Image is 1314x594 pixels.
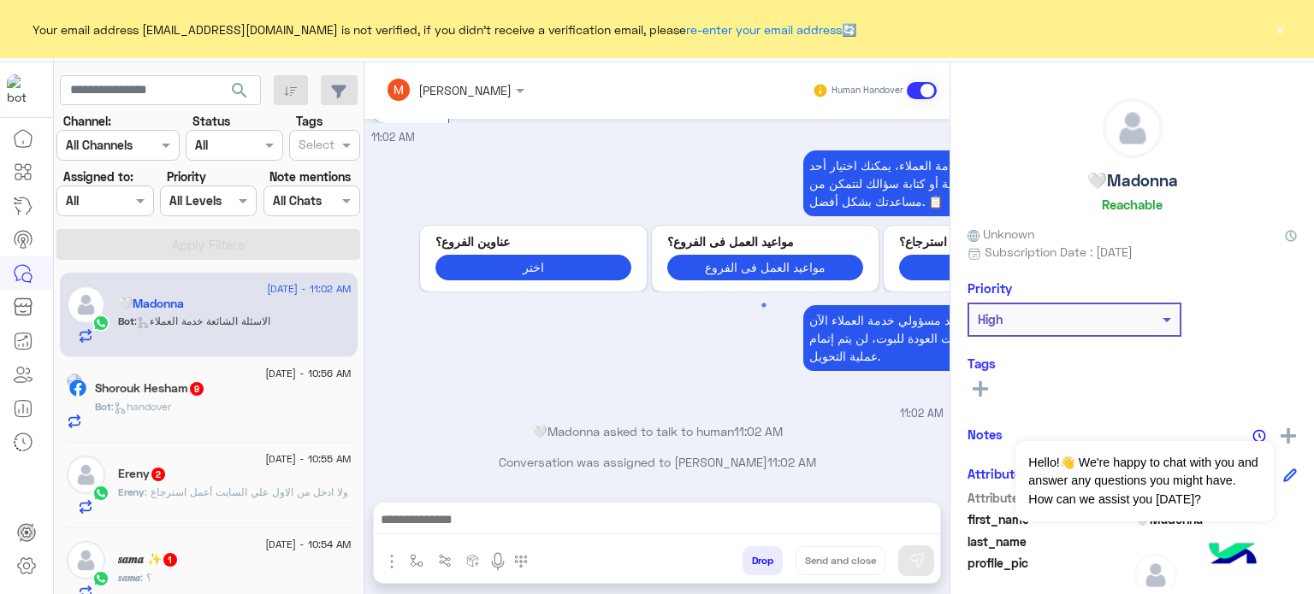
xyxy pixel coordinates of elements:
[67,373,82,389] img: picture
[1102,197,1163,212] h6: Reachable
[118,467,167,481] h5: Ereny
[69,379,86,397] img: Facebook
[267,281,351,297] span: [DATE] - 11:02 AM
[1104,99,1162,157] img: defaultAdmin.png
[296,112,323,130] label: Tags
[167,168,206,185] label: Priority
[92,485,109,502] img: WhatsApp
[371,131,415,144] span: 11:02 AM
[265,537,351,552] span: [DATE] - 10:54 AM
[985,243,1133,261] span: Subscription Date : [DATE]
[514,555,528,568] img: make a call
[686,22,842,37] a: re-enter your email address
[140,571,151,584] span: ؟
[832,84,903,97] small: Human Handover
[1015,441,1273,521] span: Hello!👋 We're happy to chat with you and answer any questions you might have. How can we assist y...
[968,489,1131,507] span: Attribute Name
[968,532,1131,550] span: last_name
[968,510,1131,528] span: first_name
[410,554,423,568] img: select flow
[118,297,184,311] h5: 🤍Madonna
[466,554,480,568] img: create order
[371,422,944,440] p: 🤍Madonna asked to talk to human
[667,232,863,250] p: مواعيد العمل فى الفروع؟
[296,135,334,157] div: Select
[767,455,816,469] span: 11:02 AM
[899,232,1095,250] p: طريقة عمل استبدال و استرجاع؟
[908,552,925,569] img: send message
[438,554,452,568] img: Trigger scenario
[667,255,863,279] button: مواعيد العمل فى الفروع
[118,485,145,498] span: Ereny
[968,280,1012,296] h6: Priority
[796,546,885,575] button: Send and close
[1271,21,1288,38] button: ×
[435,255,631,279] button: اختر
[403,546,431,574] button: select flow
[899,255,1095,279] button: اختر
[734,424,783,438] span: 11:02 AM
[134,315,270,327] span: : الاسئلة الشائعة خدمة العملاء
[1281,428,1296,444] img: add
[488,551,508,572] img: send voice note
[382,551,402,572] img: send attachment
[219,75,261,112] button: search
[269,168,351,185] label: Note mentions
[92,315,109,332] img: WhatsApp
[56,229,360,260] button: Apply Filters
[968,466,1028,481] h6: Attributes
[431,546,459,574] button: Trigger scenario
[111,400,171,413] span: : handover
[755,297,772,314] button: 1 of 1
[265,366,351,381] span: [DATE] - 10:56 AM
[95,381,205,396] h5: Shorouk Hesham
[95,400,111,413] span: Bot
[33,21,856,38] span: Your email address [EMAIL_ADDRESS][DOMAIN_NAME] is not verified, if you didn't receive a verifica...
[968,356,1297,371] h6: Tags
[900,406,944,422] span: 11:02 AM
[118,571,140,584] span: 𝒔𝒂𝒎𝒂
[371,453,944,471] p: Conversation was assigned to [PERSON_NAME]
[190,382,204,396] span: 9
[67,285,105,324] img: defaultAdmin.png
[265,451,351,467] span: [DATE] - 10:55 AM
[229,80,250,101] span: search
[803,150,1060,216] p: 10/8/2025, 11:02 AM
[151,468,165,481] span: 2
[63,168,133,185] label: Assigned to:
[118,315,134,327] span: Bot
[163,553,177,567] span: 1
[1203,526,1263,585] img: hulul-logo.png
[67,456,105,494] img: defaultAdmin.png
[67,541,105,579] img: defaultAdmin.png
[968,554,1131,593] span: profile_pic
[968,426,1003,442] h6: Notes
[63,112,111,130] label: Channel:
[435,232,631,250] p: عناوين الفروع؟
[92,570,109,587] img: WhatsApp
[145,485,348,498] span: ولا ادخل من الاول علي السايت أعمل استرجاع
[118,552,179,567] h5: 𝒔𝒂𝒎𝒂 ✨
[192,112,230,130] label: Status
[803,305,1060,371] p: 10/8/2025, 11:02 AM
[743,546,783,575] button: Drop
[1087,171,1178,191] h5: 🤍Madonna
[7,74,38,105] img: 919860931428189
[459,546,488,574] button: create order
[968,225,1034,243] span: Unknown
